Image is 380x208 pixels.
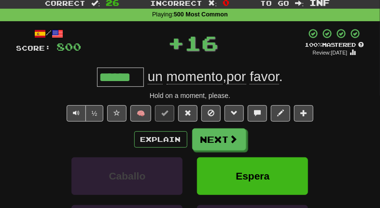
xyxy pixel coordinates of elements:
[305,42,323,48] span: 100 %
[236,170,269,181] span: Espera
[168,28,185,57] span: +
[67,105,86,122] button: Play sentence audio (ctl+space)
[130,105,151,122] button: 🧠
[109,170,146,181] span: Caballo
[144,69,283,84] span: , .
[313,50,348,55] small: Review: [DATE]
[57,41,82,53] span: 800
[65,105,104,122] div: Text-to-speech controls
[271,105,290,122] button: Edit sentence (alt+d)
[16,44,51,52] span: Score:
[148,69,163,84] span: un
[185,30,219,55] span: 16
[71,157,183,195] button: Caballo
[225,105,244,122] button: Grammar (alt+g)
[178,105,197,122] button: Reset to 0% Mastered (alt+r)
[201,105,221,122] button: Ignore sentence (alt+i)
[107,105,127,122] button: Favorite sentence (alt+f)
[226,69,246,84] span: por
[250,69,279,84] span: favor
[294,105,313,122] button: Add to collection (alt+a)
[192,128,246,151] button: Next
[248,105,267,122] button: Discuss sentence (alt+u)
[16,28,82,40] div: /
[174,11,228,18] strong: 500 Most Common
[134,131,187,148] button: Explain
[167,69,223,84] span: momento
[197,157,308,195] button: Espera
[16,91,364,100] div: Hold on a moment, please.
[305,41,364,49] div: Mastered
[155,105,174,122] button: Set this sentence to 100% Mastered (alt+m)
[85,105,104,122] button: ½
